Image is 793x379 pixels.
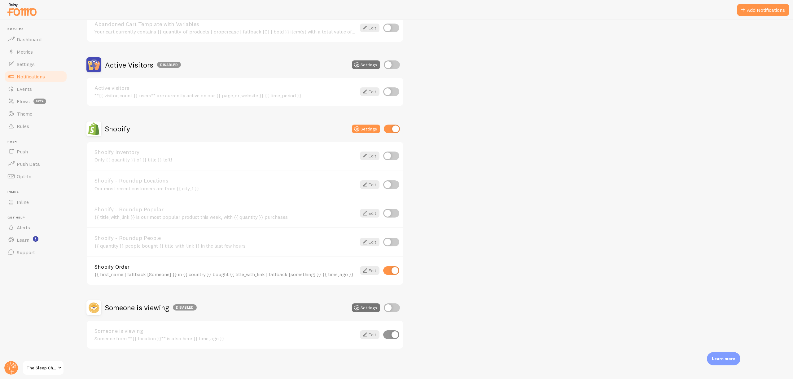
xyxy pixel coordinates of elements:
span: Alerts [17,224,30,231]
a: Edit [360,330,379,339]
a: Someone is viewing [94,328,356,334]
a: Edit [360,266,379,275]
div: **{{ visitor_count }} users** are currently active on our {{ page_or_website }} {{ time_period }} [94,93,356,98]
button: Settings [352,303,380,312]
a: Learn [4,234,68,246]
a: Metrics [4,46,68,58]
a: Flows beta [4,95,68,108]
div: {{ first_name | fallback [Someone] }} in {{ country }} bought {{ title_with_link | fallback [some... [94,271,356,277]
span: Rules [17,123,29,129]
a: Support [4,246,68,258]
img: Active Visitors [86,57,101,72]
div: Disabled [157,62,181,68]
a: Alerts [4,221,68,234]
a: Shopify - Roundup Locations [94,178,356,183]
div: Only {{ quantity }} of {{ title }} left! [94,157,356,162]
div: {{ title_with_link }} is our most popular product this week, with {{ quantity }} purchases [94,214,356,220]
h2: Active Visitors [105,60,181,70]
span: Dashboard [17,36,42,42]
span: Push [17,148,28,155]
span: Settings [17,61,35,67]
a: Edit [360,180,379,189]
a: Notifications [4,70,68,83]
div: {{ quantity }} people bought {{ title_with_link }} in the last few hours [94,243,356,249]
span: Opt-In [17,173,31,179]
div: Someone from **{{ location }}** is also here {{ time_ago }} [94,336,356,341]
button: Settings [352,60,380,69]
a: Edit [360,87,379,96]
span: Learn [17,237,29,243]
div: Disabled [173,304,197,311]
a: Active visitors [94,85,356,91]
a: Shopify - Roundup Popular [94,207,356,212]
button: Settings [352,125,380,133]
span: Events [17,86,32,92]
a: Edit [360,238,379,246]
h2: Someone is viewing [105,303,197,312]
span: Flows [17,98,30,104]
h2: Shopify [105,124,130,134]
span: Support [17,249,35,255]
a: Settings [4,58,68,70]
a: Opt-In [4,170,68,183]
span: Theme [17,111,32,117]
a: Events [4,83,68,95]
img: Shopify [86,121,101,136]
a: The Sleep Chief [22,360,64,375]
span: Push Data [17,161,40,167]
a: Shopify Order [94,264,356,270]
div: Our most recent customers are from {{ city_1 }} [94,186,356,191]
span: Get Help [7,216,68,220]
span: Metrics [17,49,33,55]
a: Edit [360,209,379,218]
a: Shopify Inventory [94,149,356,155]
span: beta [33,99,46,104]
div: Your cart currently contains {{ quantity_of_products | propercase | fallback [0] | bold }} item(s... [94,29,356,34]
a: Abandoned Cart Template with Variables [94,21,356,27]
div: Learn more [707,352,740,365]
a: Push Data [4,158,68,170]
a: Theme [4,108,68,120]
img: fomo-relay-logo-orange.svg [7,2,37,17]
a: Push [4,145,68,158]
a: Inline [4,196,68,208]
a: Rules [4,120,68,132]
span: Notifications [17,73,45,80]
span: The Sleep Chief [27,364,56,372]
svg: <p>Watch New Feature Tutorials!</p> [33,236,38,242]
img: Someone is viewing [86,300,101,315]
span: Push [7,140,68,144]
span: Pop-ups [7,27,68,31]
a: Edit [360,24,379,32]
span: Inline [7,190,68,194]
a: Shopify - Roundup People [94,235,356,241]
span: Inline [17,199,29,205]
a: Edit [360,152,379,160]
p: Learn more [712,356,735,362]
a: Dashboard [4,33,68,46]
